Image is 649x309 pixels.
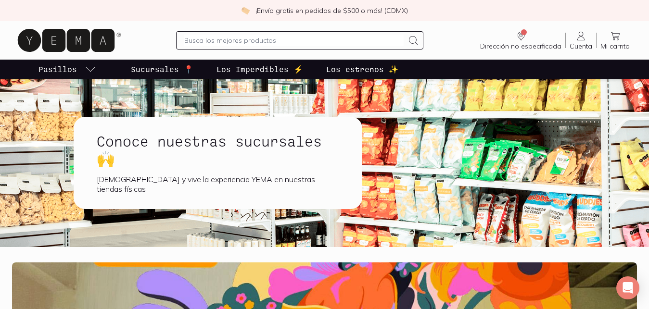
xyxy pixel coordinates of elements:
[184,35,404,46] input: Busca los mejores productos
[97,174,339,194] div: [DEMOGRAPHIC_DATA] y vive la experiencia YEMA en nuestras tiendas físicas
[255,6,408,15] p: ¡Envío gratis en pedidos de $500 o más! (CDMX)
[480,42,561,50] span: Dirección no especificada
[215,60,305,79] a: Los Imperdibles ⚡️
[37,60,98,79] a: pasillo-todos-link
[600,42,630,50] span: Mi carrito
[38,63,77,75] p: Pasillos
[597,30,634,50] a: Mi carrito
[241,6,250,15] img: check
[566,30,596,50] a: Cuenta
[616,276,639,299] div: Open Intercom Messenger
[129,60,195,79] a: Sucursales 📍
[326,63,398,75] p: Los estrenos ✨
[570,42,592,50] span: Cuenta
[324,60,400,79] a: Los estrenos ✨
[97,132,339,167] h1: Conoce nuestras sucursales 🙌
[216,63,303,75] p: Los Imperdibles ⚡️
[131,63,193,75] p: Sucursales 📍
[74,117,393,209] a: Conoce nuestras sucursales 🙌[DEMOGRAPHIC_DATA] y vive la experiencia YEMA en nuestras tiendas fís...
[476,30,565,50] a: Dirección no especificada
